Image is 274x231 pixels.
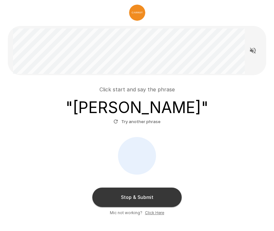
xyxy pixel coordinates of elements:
p: Click start and say the phrase [99,86,175,93]
button: Read questions aloud [246,44,259,57]
h3: " [PERSON_NAME] " [66,98,208,117]
button: Try another phrase [112,117,162,127]
u: Click Here [145,210,164,215]
span: Mic not working? [110,210,142,216]
button: Stop & Submit [92,188,182,207]
img: carrot_logo.png [129,5,145,21]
